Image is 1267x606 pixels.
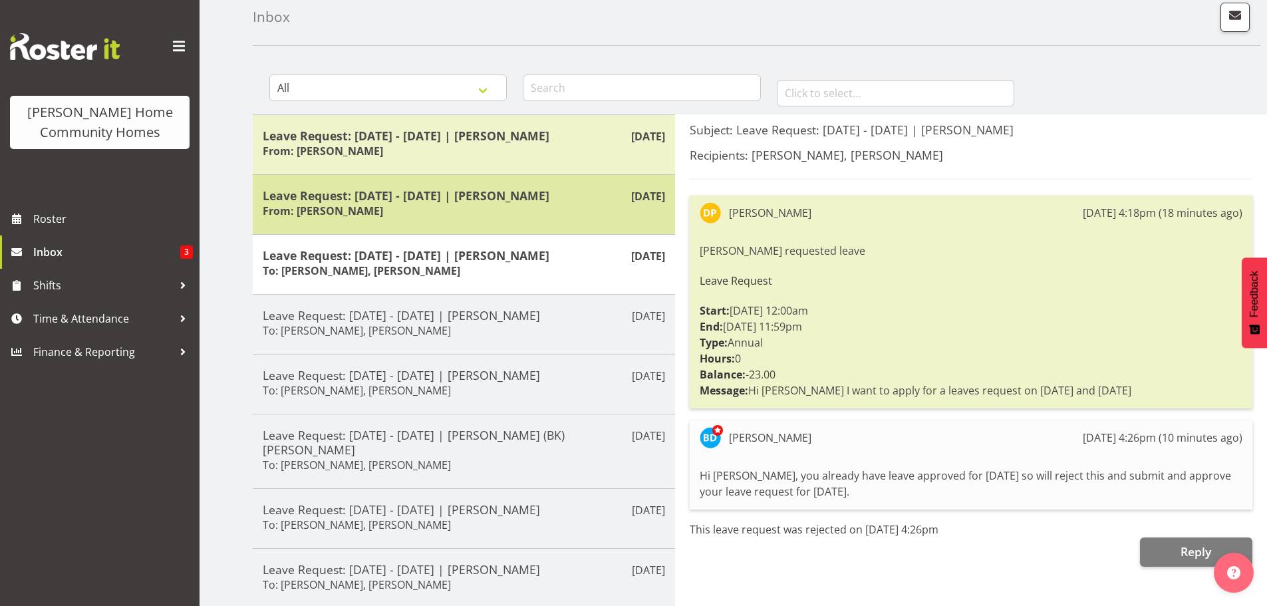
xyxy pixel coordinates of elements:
span: 3 [180,245,193,259]
button: Reply [1140,537,1252,567]
h6: To: [PERSON_NAME], [PERSON_NAME] [263,324,451,337]
span: Inbox [33,242,180,262]
p: [DATE] [631,248,665,264]
div: Hi [PERSON_NAME], you already have leave approved for [DATE] so will reject this and submit and a... [700,464,1242,503]
h5: Leave Request: [DATE] - [DATE] | [PERSON_NAME] [263,502,665,517]
img: help-xxl-2.png [1227,566,1240,579]
strong: End: [700,319,723,334]
h5: Leave Request: [DATE] - [DATE] | [PERSON_NAME] (BK) [PERSON_NAME] [263,428,665,457]
h6: To: [PERSON_NAME], [PERSON_NAME] [263,578,451,591]
h6: Leave Request [700,275,1242,287]
span: Reply [1181,543,1211,559]
p: [DATE] [632,428,665,444]
span: Feedback [1248,271,1260,317]
p: [DATE] [632,368,665,384]
span: This leave request was rejected on [DATE] 4:26pm [690,522,938,537]
h6: To: [PERSON_NAME], [PERSON_NAME] [263,458,451,472]
p: [DATE] [632,308,665,324]
span: Shifts [33,275,173,295]
p: [DATE] [631,188,665,204]
h4: Inbox [253,9,290,25]
h6: To: [PERSON_NAME], [PERSON_NAME] [263,264,460,277]
h5: Leave Request: [DATE] - [DATE] | [PERSON_NAME] [263,248,665,263]
div: [PERSON_NAME] Home Community Homes [23,102,176,142]
strong: Balance: [700,367,746,382]
h6: From: [PERSON_NAME] [263,204,383,218]
h5: Leave Request: [DATE] - [DATE] | [PERSON_NAME] [263,188,665,203]
h5: Leave Request: [DATE] - [DATE] | [PERSON_NAME] [263,368,665,382]
span: Finance & Reporting [33,342,173,362]
strong: Start: [700,303,730,318]
div: [DATE] 4:18pm (18 minutes ago) [1083,205,1242,221]
div: [DATE] 4:26pm (10 minutes ago) [1083,430,1242,446]
h5: Leave Request: [DATE] - [DATE] | [PERSON_NAME] [263,128,665,143]
img: daljeet-prasad8522.jpg [700,202,721,224]
span: Time & Attendance [33,309,173,329]
button: Feedback - Show survey [1242,257,1267,348]
div: [PERSON_NAME] [729,205,811,221]
p: [DATE] [632,562,665,578]
h6: To: [PERSON_NAME], [PERSON_NAME] [263,518,451,531]
h5: Subject: Leave Request: [DATE] - [DATE] | [PERSON_NAME] [690,122,1252,137]
div: [PERSON_NAME] requested leave [DATE] 12:00am [DATE] 11:59pm Annual 0 -23.00 Hi [PERSON_NAME] I wa... [700,239,1242,402]
p: [DATE] [631,128,665,144]
p: [DATE] [632,502,665,518]
input: Search [523,75,760,101]
span: Roster [33,209,193,229]
h5: Leave Request: [DATE] - [DATE] | [PERSON_NAME] [263,562,665,577]
h5: Recipients: [PERSON_NAME], [PERSON_NAME] [690,148,1252,162]
strong: Hours: [700,351,735,366]
img: Rosterit website logo [10,33,120,60]
h5: Leave Request: [DATE] - [DATE] | [PERSON_NAME] [263,308,665,323]
strong: Message: [700,383,748,398]
input: Click to select... [777,80,1014,106]
div: [PERSON_NAME] [729,430,811,446]
img: barbara-dunlop8515.jpg [700,427,721,448]
strong: Type: [700,335,728,350]
h6: From: [PERSON_NAME] [263,144,383,158]
h6: To: [PERSON_NAME], [PERSON_NAME] [263,384,451,397]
